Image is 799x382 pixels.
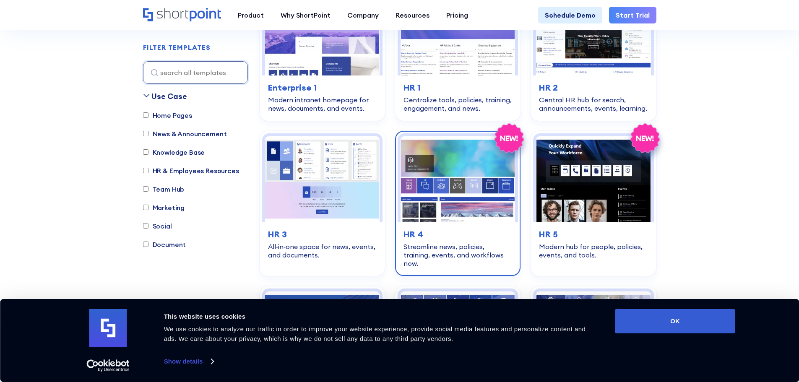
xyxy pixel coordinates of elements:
h3: Enterprise 1 [268,81,377,94]
a: Pricing [438,7,476,23]
img: HR 4 – SharePoint HR Intranet Template: Streamline news, policies, training, events, and workflow... [401,136,515,222]
a: Product [229,7,272,23]
label: Home Pages [143,110,192,120]
div: Pricing [446,10,468,20]
div: Why ShortPoint [281,10,331,20]
div: All‑in‑one space for news, events, and documents. [268,242,377,259]
img: Intranet Layout 4 – Intranet Page Template: Centralize resources, documents, schedules, and emplo... [401,291,515,377]
label: Social [143,221,172,231]
label: Marketing [143,203,185,213]
div: Product [238,10,264,20]
input: Team Hub [143,187,148,192]
img: Intranet Layout 3 – SharePoint Homepage Template: Homepage that surfaces news, services, events, ... [265,291,380,377]
div: Streamline news, policies, training, events, and workflows now. [403,242,512,268]
div: This website uses cookies [164,312,596,322]
a: Company [339,7,387,23]
h3: HR 1 [403,81,512,94]
a: Home [143,8,221,22]
a: Usercentrics Cookiebot - opens in a new window [71,359,145,372]
label: Team Hub [143,184,185,194]
a: HR 5 – Human Resource Template: Modern hub for people, policies, events, and tools.HR 5Modern hub... [531,131,656,276]
a: HR 4 – SharePoint HR Intranet Template: Streamline news, policies, training, events, and workflow... [395,131,521,276]
img: logo [89,309,127,347]
input: News & Announcement [143,131,148,137]
a: HR 3 – HR Intranet Template: All‑in‑one space for news, events, and documents.HR 3All‑in‑one spac... [260,131,385,276]
img: Intranet Layout 5 – SharePoint Page Template: Action-first homepage with tiles, news, docs, sched... [536,291,651,377]
iframe: Chat Widget [648,285,799,382]
div: Centralize tools, policies, training, engagement, and news. [403,96,512,112]
div: Modern hub for people, policies, events, and tools. [539,242,648,259]
div: Use Case [151,91,187,102]
input: search all templates [143,61,248,84]
label: Knowledge Base [143,147,205,157]
input: HR & Employees Resources [143,168,148,174]
input: Social [143,223,148,229]
a: Schedule Demo [538,7,602,23]
input: Marketing [143,205,148,210]
input: Home Pages [143,113,148,118]
h3: HR 2 [539,81,648,94]
label: News & Announcement [143,129,227,139]
input: Document [143,242,148,247]
h3: HR 5 [539,228,648,241]
h3: HR 3 [268,228,377,241]
div: Modern intranet homepage for news, documents, and events. [268,96,377,112]
img: HR 3 – HR Intranet Template: All‑in‑one space for news, events, and documents. [265,136,380,222]
div: Central HR hub for search, announcements, events, learning. [539,96,648,112]
a: Show details [164,355,213,368]
div: FILTER TEMPLATES [143,44,211,51]
a: Resources [387,7,438,23]
div: Resources [396,10,429,20]
div: Company [347,10,379,20]
label: Document [143,239,186,249]
span: We use cookies to analyze our traffic in order to improve your website experience, provide social... [164,325,586,342]
h3: HR 4 [403,228,512,241]
input: Knowledge Base [143,150,148,155]
a: Start Trial [609,7,656,23]
div: Widget de chat [648,285,799,382]
label: HR & Employees Resources [143,166,239,176]
button: OK [615,309,735,333]
img: HR 5 – Human Resource Template: Modern hub for people, policies, events, and tools. [536,136,651,222]
a: Why ShortPoint [272,7,339,23]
